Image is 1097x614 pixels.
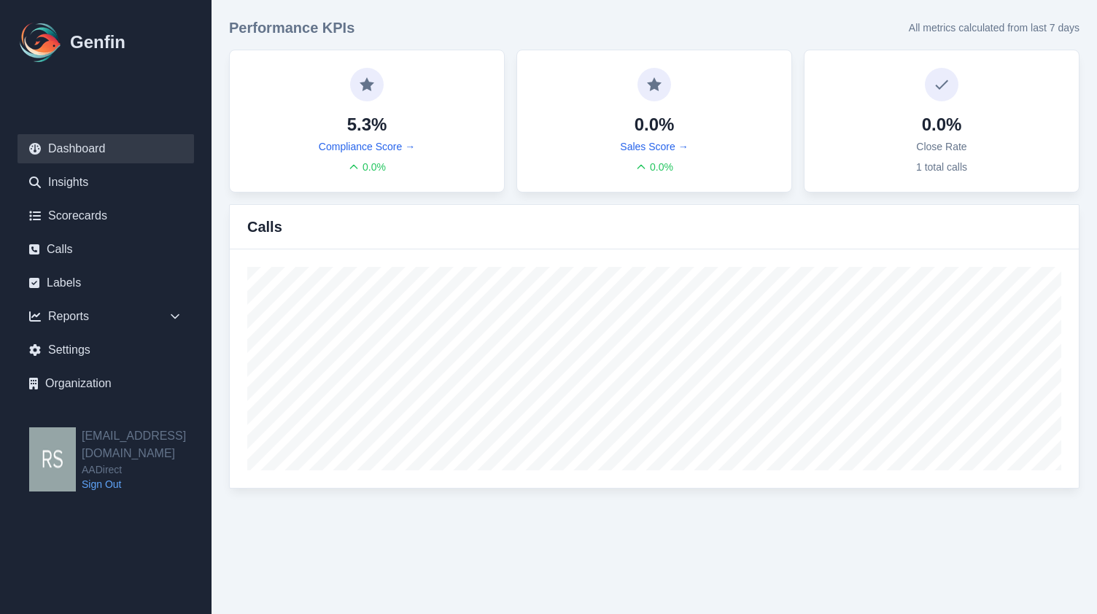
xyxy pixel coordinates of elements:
[18,235,194,264] a: Calls
[29,427,76,491] img: rsharma@aainsco.com
[18,134,194,163] a: Dashboard
[82,462,212,477] span: AADirect
[70,31,125,54] h1: Genfin
[18,302,194,331] div: Reports
[909,20,1079,35] p: All metrics calculated from last 7 days
[82,477,212,491] a: Sign Out
[18,19,64,66] img: Logo
[620,139,688,154] a: Sales Score →
[18,369,194,398] a: Organization
[247,217,282,237] h3: Calls
[18,268,194,298] a: Labels
[229,18,354,38] h3: Performance KPIs
[922,113,962,136] h4: 0.0%
[635,160,673,174] div: 0.0 %
[916,139,966,154] p: Close Rate
[18,168,194,197] a: Insights
[347,113,387,136] h4: 5.3%
[18,201,194,230] a: Scorecards
[18,335,194,365] a: Settings
[319,139,415,154] a: Compliance Score →
[916,160,967,174] p: 1 total calls
[82,427,212,462] h2: [EMAIL_ADDRESS][DOMAIN_NAME]
[348,160,386,174] div: 0.0 %
[635,113,675,136] h4: 0.0%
